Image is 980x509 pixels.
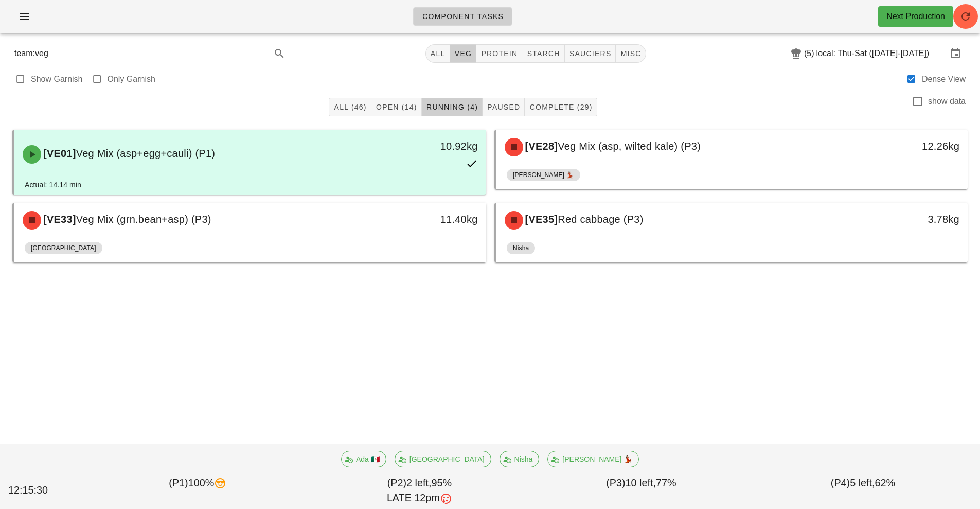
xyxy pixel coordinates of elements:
[529,103,592,111] span: Complete (29)
[41,214,76,225] span: [VE33]
[373,211,477,227] div: 11.40kg
[558,141,701,152] span: Veg Mix (asp, wilted kale) (P3)
[430,49,446,58] span: All
[558,214,643,225] span: Red cabbage (P3)
[376,103,417,111] span: Open (14)
[450,44,477,63] button: veg
[526,49,560,58] span: starch
[855,211,959,227] div: 3.78kg
[476,44,522,63] button: protein
[487,103,520,111] span: Paused
[922,74,966,84] label: Dense View
[513,169,574,181] span: [PERSON_NAME] 💃🏽
[886,10,945,23] div: Next Production
[413,7,512,26] a: Component Tasks
[522,44,564,63] button: starch
[373,138,477,154] div: 10.92kg
[483,98,525,116] button: Paused
[569,49,612,58] span: sauciers
[480,49,518,58] span: protein
[422,12,504,21] span: Component Tasks
[454,49,472,58] span: veg
[426,103,478,111] span: Running (4)
[425,44,450,63] button: All
[108,74,155,84] label: Only Garnish
[928,96,966,107] label: show data
[41,148,76,159] span: [VE01]
[333,103,366,111] span: All (46)
[523,214,558,225] span: [VE35]
[523,141,558,152] span: [VE28]
[804,48,816,59] div: (5)
[76,214,211,225] span: Veg Mix (grn.bean+asp) (P3)
[76,148,215,159] span: Veg Mix (asp+egg+cauli) (P1)
[525,98,597,116] button: Complete (29)
[620,49,641,58] span: misc
[31,242,96,254] span: [GEOGRAPHIC_DATA]
[565,44,616,63] button: sauciers
[31,74,83,84] label: Show Garnish
[25,179,81,190] div: Actual: 14.14 min
[371,98,422,116] button: Open (14)
[329,98,371,116] button: All (46)
[616,44,646,63] button: misc
[513,242,529,254] span: Nisha
[855,138,959,154] div: 12.26kg
[422,98,483,116] button: Running (4)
